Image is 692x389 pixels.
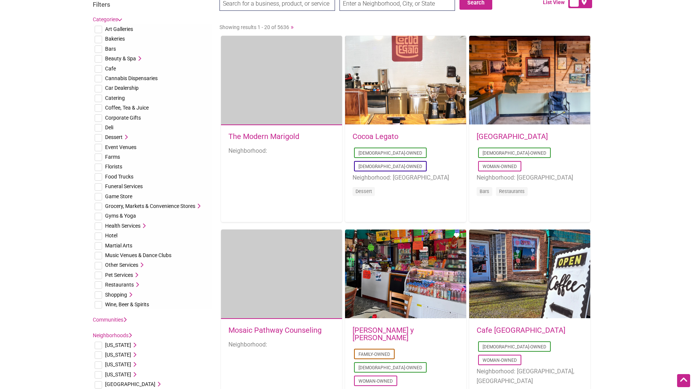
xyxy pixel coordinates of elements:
[358,151,422,156] a: [DEMOGRAPHIC_DATA]-Owned
[358,352,390,357] a: Family-Owned
[353,173,459,183] li: Neighborhood: [GEOGRAPHIC_DATA]
[105,75,158,81] span: Cannabis Dispensaries
[105,95,125,101] span: Catering
[105,272,133,278] span: Pet Services
[105,371,131,377] span: [US_STATE]
[483,344,546,350] a: [DEMOGRAPHIC_DATA]-Owned
[105,124,113,130] span: Deli
[477,132,548,141] a: [GEOGRAPHIC_DATA]
[480,189,489,194] a: Bars
[105,134,123,140] span: Dessert
[105,342,131,348] span: [US_STATE]
[105,174,133,180] span: Food Trucks
[477,326,565,335] a: Cafe [GEOGRAPHIC_DATA]
[228,132,299,141] a: The Modern Marigold
[105,154,120,160] span: Farms
[105,301,149,307] span: Wine, Beer & Spirits
[105,85,139,91] span: Car Dealership
[105,243,132,249] span: Martial Arts
[105,282,134,288] span: Restaurants
[105,56,136,61] span: Beauty & Spa
[105,361,131,367] span: [US_STATE]
[105,144,136,150] span: Event Venues
[105,66,116,72] span: Cafe
[105,252,171,258] span: Music Venues & Dance Clubs
[358,379,393,384] a: Woman-Owned
[105,26,133,32] span: Art Galleries
[353,132,398,141] a: Cocoa Legato
[105,46,116,52] span: Bars
[105,183,143,189] span: Funeral Services
[105,164,122,170] span: Florists
[105,193,132,199] span: Game Store
[105,115,141,121] span: Corporate Gifts
[677,374,690,387] div: Scroll Back to Top
[228,326,322,335] a: Mosaic Pathway Counseling
[499,189,525,194] a: Restaurants
[219,24,289,30] span: Showing results 1 - 20 of 5636
[105,203,195,209] span: Grocery, Markets & Convenience Stores
[105,352,131,358] span: [US_STATE]
[477,173,583,183] li: Neighborhood: [GEOGRAPHIC_DATA]
[483,164,517,169] a: Woman-Owned
[93,16,121,22] a: Categories
[483,151,546,156] a: [DEMOGRAPHIC_DATA]-Owned
[483,358,517,363] a: Woman-Owned
[353,326,414,342] a: [PERSON_NAME] y [PERSON_NAME]
[105,292,127,298] span: Shopping
[93,332,132,338] a: Neighborhoods
[93,317,127,323] a: Communities
[477,367,583,386] li: Neighborhood: [GEOGRAPHIC_DATA], [GEOGRAPHIC_DATA]
[105,262,138,268] span: Other Services
[358,365,422,370] a: [DEMOGRAPHIC_DATA]-Owned
[228,146,335,156] li: Neighborhood:
[105,213,136,219] span: Gyms & Yoga
[93,1,212,8] h3: Filters
[105,105,149,111] span: Coffee, Tea & Juice
[105,36,125,42] span: Bakeries
[105,223,140,229] span: Health Services
[291,23,294,31] a: »
[358,164,422,169] a: [DEMOGRAPHIC_DATA]-Owned
[105,233,117,238] span: Hotel
[228,340,335,350] li: Neighborhood:
[105,381,155,387] span: [GEOGRAPHIC_DATA]
[356,189,372,194] a: Dessert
